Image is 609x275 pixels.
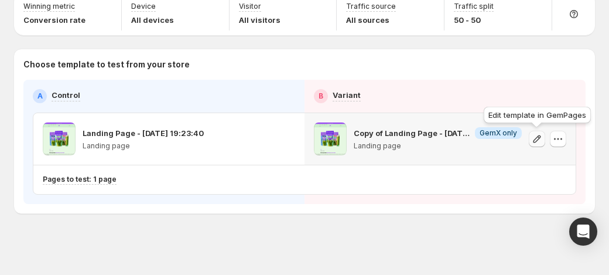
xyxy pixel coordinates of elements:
[83,141,204,151] p: Landing page
[314,123,347,155] img: Copy of Landing Page - Sep 17, 19:23:40
[319,91,323,101] h2: B
[52,89,80,101] p: Control
[23,2,75,11] p: Winning metric
[333,89,361,101] p: Variant
[354,127,470,139] p: Copy of Landing Page - [DATE] 19:23:40
[354,141,522,151] p: Landing page
[239,2,261,11] p: Visitor
[480,128,517,138] span: GemX only
[569,218,597,246] div: Open Intercom Messenger
[131,14,174,26] p: All devices
[43,123,76,155] img: Landing Page - Sep 17, 19:23:40
[239,14,280,26] p: All visitors
[23,14,85,26] p: Conversion rate
[346,14,396,26] p: All sources
[454,14,494,26] p: 50 - 50
[454,2,494,11] p: Traffic split
[131,2,156,11] p: Device
[37,91,43,101] h2: A
[43,175,117,184] p: Pages to test: 1 page
[83,127,204,139] p: Landing Page - [DATE] 19:23:40
[346,2,396,11] p: Traffic source
[23,59,586,70] p: Choose template to test from your store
